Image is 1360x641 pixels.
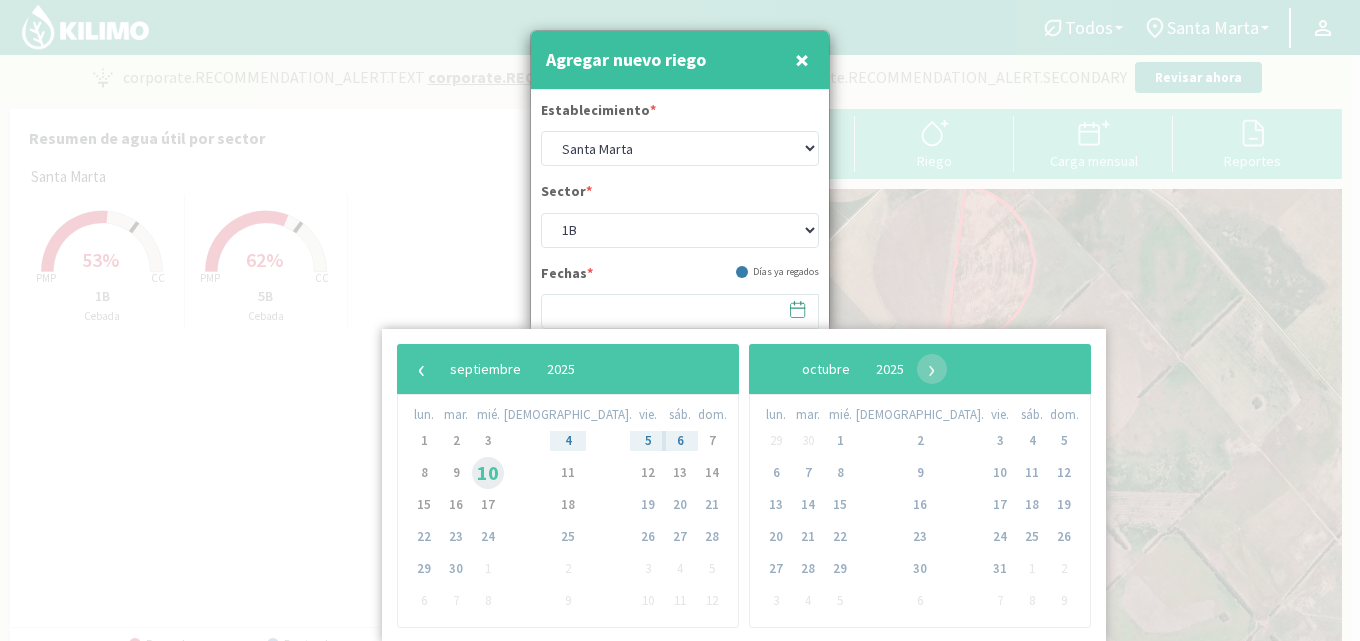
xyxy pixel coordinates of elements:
[824,457,856,489] span: 8
[792,585,824,617] span: 4
[552,457,584,489] span: 11
[552,585,584,617] span: 9
[802,360,850,378] span: octubre
[760,425,792,457] span: 29
[736,264,819,279] div: Días ya regados
[408,405,440,425] th: weekday
[1016,585,1048,617] span: 8
[440,425,472,457] span: 2
[1016,489,1048,521] span: 18
[664,521,696,553] span: 27
[552,521,584,553] span: 25
[541,263,593,289] label: Fechas
[546,46,706,74] h4: Agregar nuevo riego
[472,521,504,553] span: 24
[632,405,664,425] th: weekday
[760,489,792,521] span: 13
[696,521,728,553] span: 28
[790,40,814,80] button: Close
[408,521,440,553] span: 22
[696,425,728,457] span: 7
[904,585,936,617] span: 6
[407,354,437,384] button: ‹
[632,585,664,617] span: 10
[824,585,856,617] span: 5
[760,405,792,425] th: weekday
[1016,553,1048,585] span: 1
[437,354,534,384] button: septiembre
[824,553,856,585] span: 29
[792,489,824,521] span: 14
[1048,553,1080,585] span: 2
[696,457,728,489] span: 14
[1048,585,1080,617] span: 9
[984,553,1016,585] span: 31
[664,553,696,585] span: 4
[632,489,664,521] span: 19
[824,405,856,425] th: weekday
[904,457,936,489] span: 9
[504,405,632,425] th: weekday
[792,457,824,489] span: 7
[824,489,856,521] span: 15
[984,425,1016,457] span: 3
[472,489,504,521] span: 17
[696,405,728,425] th: weekday
[759,355,947,373] bs-datepicker-navigation-view: ​ ​ ​
[440,521,472,553] span: 23
[696,489,728,521] span: 21
[876,360,904,378] span: 2025
[760,521,792,553] span: 20
[792,521,824,553] span: 21
[632,457,664,489] span: 12
[472,425,504,457] span: 3
[1048,521,1080,553] span: 26
[440,553,472,585] span: 30
[856,405,984,425] th: weekday
[552,489,584,521] span: 18
[1048,425,1080,457] span: 5
[472,457,504,489] span: 10
[904,521,936,553] span: 23
[664,405,696,425] th: weekday
[472,405,504,425] th: weekday
[696,553,728,585] span: 5
[632,553,664,585] span: 3
[984,521,1016,553] span: 24
[863,354,917,384] button: 2025
[792,553,824,585] span: 28
[984,405,1016,425] th: weekday
[552,553,584,585] span: 2
[450,360,521,378] span: septiembre
[1016,457,1048,489] span: 11
[984,457,1016,489] span: 10
[1016,521,1048,553] span: 25
[904,425,936,457] span: 2
[760,457,792,489] span: 6
[917,354,947,384] span: ›
[984,585,1016,617] span: 7
[408,553,440,585] span: 29
[541,100,656,126] label: Establecimiento
[632,521,664,553] span: 26
[472,585,504,617] span: 8
[407,355,618,373] bs-datepicker-navigation-view: ​ ​ ​
[664,489,696,521] span: 20
[1048,405,1080,425] th: weekday
[552,425,584,457] span: 4
[824,521,856,553] span: 22
[440,457,472,489] span: 9
[440,489,472,521] span: 16
[824,425,856,457] span: 1
[795,43,809,76] span: ×
[408,585,440,617] span: 6
[1048,489,1080,521] span: 19
[760,553,792,585] span: 27
[440,585,472,617] span: 7
[664,425,696,457] span: 6
[472,553,504,585] span: 1
[541,181,592,207] label: Sector
[1016,405,1048,425] th: weekday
